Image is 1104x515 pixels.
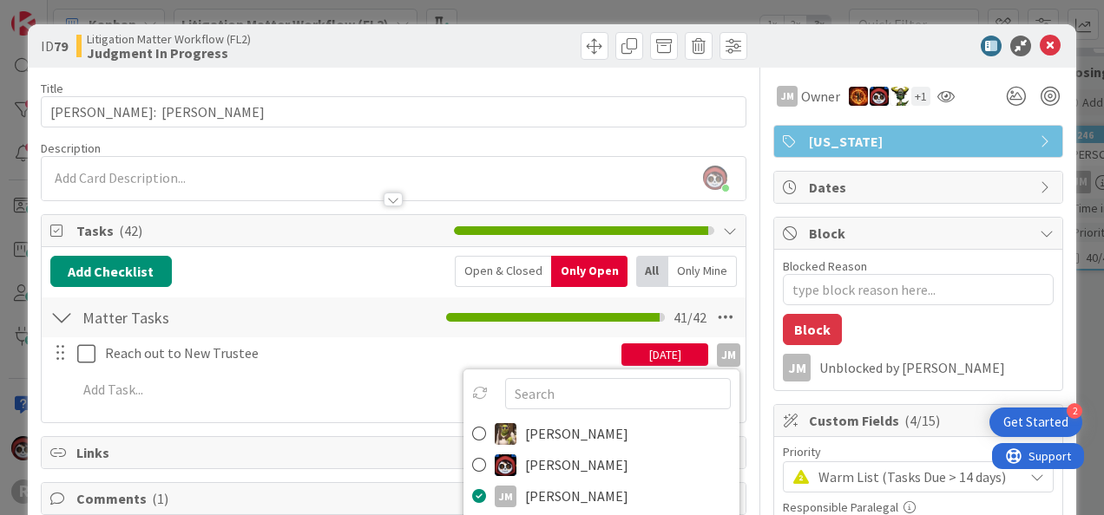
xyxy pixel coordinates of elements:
[41,36,68,56] span: ID
[668,256,737,287] div: Only Mine
[783,501,1054,513] div: Responsible Paralegal
[904,412,940,429] span: ( 4/15 )
[525,452,628,478] span: [PERSON_NAME]
[505,378,731,409] input: Search
[809,177,1031,198] span: Dates
[463,418,739,449] a: DG[PERSON_NAME]
[525,483,628,509] span: [PERSON_NAME]
[495,454,516,476] img: JS
[801,86,840,107] span: Owner
[463,449,739,480] a: JS[PERSON_NAME]
[105,343,614,363] p: Reach out to New Trustee
[76,488,714,509] span: Comments
[50,256,172,287] button: Add Checklist
[818,465,1015,489] span: Warm List (Tasks Due > 14 days)
[495,486,516,507] div: JM
[455,256,551,287] div: Open & Closed
[870,87,889,106] img: JS
[152,490,168,507] span: ( 1 )
[674,307,706,328] span: 41 / 42
[809,131,1031,152] span: [US_STATE]
[890,87,910,106] img: NC
[621,343,708,366] div: [DATE]
[551,256,628,287] div: Only Open
[76,220,445,241] span: Tasks
[809,223,1031,244] span: Block
[809,410,1031,431] span: Custom Fields
[41,96,746,127] input: type card name here...
[717,343,740,367] div: JM
[777,86,798,107] div: JM
[76,442,714,463] span: Links
[989,407,1082,437] div: Open Get Started checklist, remaining modules: 2
[1003,414,1068,431] div: Get Started
[849,87,868,106] img: TR
[1067,403,1082,419] div: 2
[495,423,516,445] img: DG
[911,87,930,106] div: + 1
[76,302,362,333] input: Add Checklist...
[119,222,142,239] span: ( 42 )
[783,314,842,345] button: Block
[54,37,68,55] b: 79
[783,446,1054,458] div: Priority
[783,354,811,381] div: JM
[636,256,668,287] div: All
[703,166,727,190] img: efyPljKj6gaW2F5hrzZcLlhqqXRxmi01.png
[87,32,251,46] span: Litigation Matter Workflow (FL2)
[819,360,1054,375] div: Unblocked by [PERSON_NAME]
[41,81,63,96] label: Title
[463,480,739,512] a: JM[PERSON_NAME]
[36,3,79,23] span: Support
[783,258,867,274] label: Blocked Reason
[87,46,251,60] b: Judgment In Progress
[41,140,101,156] span: Description
[525,420,628,447] span: [PERSON_NAME]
